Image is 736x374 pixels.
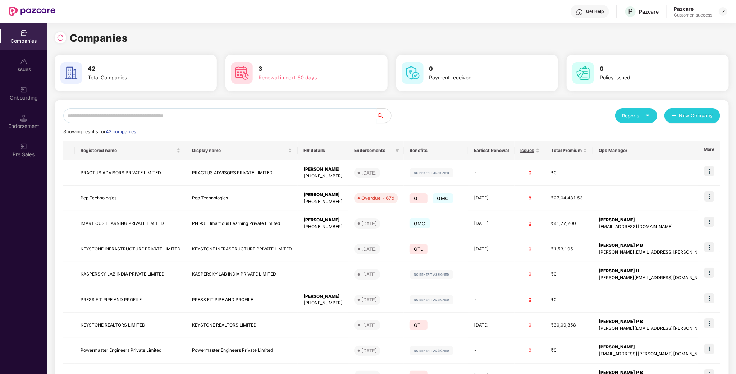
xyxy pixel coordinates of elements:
span: GTL [410,193,428,203]
div: Renewal in next 60 days [259,74,357,82]
span: caret-down [645,113,650,118]
img: New Pazcare Logo [9,7,55,16]
th: Display name [186,141,298,160]
div: ₹0 [551,347,587,354]
img: svg+xml;base64,PHN2ZyB4bWxucz0iaHR0cDovL3d3dy53My5vcmcvMjAwMC9zdmciIHdpZHRoPSIxMjIiIGhlaWdodD0iMj... [410,168,453,177]
td: KASPERSKY LAB INDIA PRIVATE LIMITED [186,262,298,287]
td: Powermaster Engineers Private Limited [186,338,298,364]
div: ₹27,04,481.53 [551,195,587,202]
img: svg+xml;base64,PHN2ZyB4bWxucz0iaHR0cDovL3d3dy53My5vcmcvMjAwMC9zdmciIHdpZHRoPSIxMjIiIGhlaWdodD0iMj... [410,270,453,279]
div: 0 [520,246,540,253]
img: svg+xml;base64,PHN2ZyB3aWR0aD0iMjAiIGhlaWdodD0iMjAiIHZpZXdCb3g9IjAgMCAyMCAyMCIgZmlsbD0ibm9uZSIgeG... [20,86,27,93]
div: 0 [520,322,540,329]
img: svg+xml;base64,PHN2ZyBpZD0iQ29tcGFuaWVzIiB4bWxucz0iaHR0cDovL3d3dy53My5vcmcvMjAwMC9zdmciIHdpZHRoPS... [20,29,27,37]
span: search [376,113,391,119]
td: [DATE] [468,211,515,236]
div: [DATE] [361,347,377,354]
td: PRACTUS ADVISORS PRIVATE LIMITED [186,160,298,186]
div: Total Companies [88,74,186,82]
div: [DATE] [361,245,377,253]
span: filter [394,146,401,155]
div: ₹41,77,200 [551,220,587,227]
div: ₹0 [551,170,587,176]
span: Total Premium [551,148,582,153]
img: svg+xml;base64,PHN2ZyBpZD0iSXNzdWVzX2Rpc2FibGVkIiB4bWxucz0iaHR0cDovL3d3dy53My5vcmcvMjAwMC9zdmciIH... [20,58,27,65]
span: Registered name [81,148,175,153]
span: 42 companies. [106,129,137,134]
td: - [468,287,515,313]
span: filter [395,148,399,153]
div: [PHONE_NUMBER] [303,223,343,230]
div: 0 [520,220,540,227]
th: HR details [298,141,348,160]
div: [DATE] [361,322,377,329]
div: [DATE] [361,296,377,303]
td: KEYSTONE INFRASTRUCTURE PRIVATE LIMITED [75,236,186,262]
span: GMC [433,193,453,203]
div: [PERSON_NAME] [303,166,343,173]
div: [PERSON_NAME] [303,293,343,300]
div: 0 [520,170,540,176]
td: KEYSTONE REALTORS LIMITED [75,313,186,338]
img: svg+xml;base64,PHN2ZyB4bWxucz0iaHR0cDovL3d3dy53My5vcmcvMjAwMC9zdmciIHdpZHRoPSI2MCIgaGVpZ2h0PSI2MC... [572,62,594,84]
div: Customer_success [674,12,712,18]
span: GTL [410,244,428,254]
span: GMC [410,218,430,228]
div: 0 [520,271,540,278]
span: Endorsements [354,148,392,153]
h3: 0 [429,64,528,74]
img: icon [704,344,714,354]
div: 0 [520,296,540,303]
div: Reports [622,112,650,119]
div: ₹30,00,858 [551,322,587,329]
div: Get Help [586,9,604,14]
td: - [468,160,515,186]
img: svg+xml;base64,PHN2ZyB4bWxucz0iaHR0cDovL3d3dy53My5vcmcvMjAwMC9zdmciIHdpZHRoPSIxMjIiIGhlaWdodD0iMj... [410,295,453,304]
div: Pazcare [639,8,659,15]
span: P [628,7,633,16]
h3: 42 [88,64,186,74]
img: icon [704,217,714,227]
img: icon [704,318,714,328]
img: icon [704,268,714,278]
td: - [468,338,515,364]
td: PRACTUS ADVISORS PRIVATE LIMITED [75,160,186,186]
h3: 0 [600,64,698,74]
div: Payment received [429,74,528,82]
div: [DATE] [361,220,377,227]
div: Policy issued [600,74,698,82]
img: svg+xml;base64,PHN2ZyB4bWxucz0iaHR0cDovL3d3dy53My5vcmcvMjAwMC9zdmciIHdpZHRoPSI2MCIgaGVpZ2h0PSI2MC... [402,62,424,84]
td: KASPERSKY LAB INDIA PRIVATE LIMITED [75,262,186,287]
img: icon [704,293,714,303]
span: Showing results for [63,129,137,134]
div: Overdue - 67d [361,194,394,202]
div: ₹0 [551,271,587,278]
th: Total Premium [545,141,593,160]
td: PN 93 - Imarticus Learning Private Limited [186,211,298,236]
td: IMARTICUS LEARNING PRIVATE LIMITED [75,211,186,236]
th: Issues [515,141,545,160]
img: icon [704,191,714,202]
div: [PERSON_NAME] [303,191,343,198]
div: [PERSON_NAME] [303,217,343,223]
td: KEYSTONE INFRASTRUCTURE PRIVATE LIMITED [186,236,298,262]
button: plusNew Company [664,108,720,123]
h3: 3 [259,64,357,74]
img: svg+xml;base64,PHN2ZyB4bWxucz0iaHR0cDovL3d3dy53My5vcmcvMjAwMC9zdmciIHdpZHRoPSI2MCIgaGVpZ2h0PSI2MC... [60,62,82,84]
h1: Companies [70,30,128,46]
img: svg+xml;base64,PHN2ZyB4bWxucz0iaHR0cDovL3d3dy53My5vcmcvMjAwMC9zdmciIHdpZHRoPSI2MCIgaGVpZ2h0PSI2MC... [231,62,253,84]
th: Benefits [404,141,468,160]
div: Pazcare [674,5,712,12]
div: 0 [520,347,540,354]
img: svg+xml;base64,PHN2ZyB3aWR0aD0iMTQuNSIgaGVpZ2h0PSIxNC41IiB2aWV3Qm94PSIwIDAgMTYgMTYiIGZpbGw9Im5vbm... [20,115,27,122]
td: [DATE] [468,313,515,338]
th: More [698,141,720,160]
img: icon [704,166,714,176]
img: svg+xml;base64,PHN2ZyBpZD0iSGVscC0zMngzMiIgeG1sbnM9Imh0dHA6Ly93d3cudzMub3JnLzIwMDAvc3ZnIiB3aWR0aD... [576,9,583,16]
img: svg+xml;base64,PHN2ZyB3aWR0aD0iMjAiIGhlaWdodD0iMjAiIHZpZXdCb3g9IjAgMCAyMCAyMCIgZmlsbD0ibm9uZSIgeG... [20,143,27,150]
td: Pep Technologies [186,186,298,211]
div: ₹0 [551,296,587,303]
span: GTL [410,320,428,330]
div: [DATE] [361,271,377,278]
td: PRESS FIT PIPE AND PROFILE [186,287,298,313]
